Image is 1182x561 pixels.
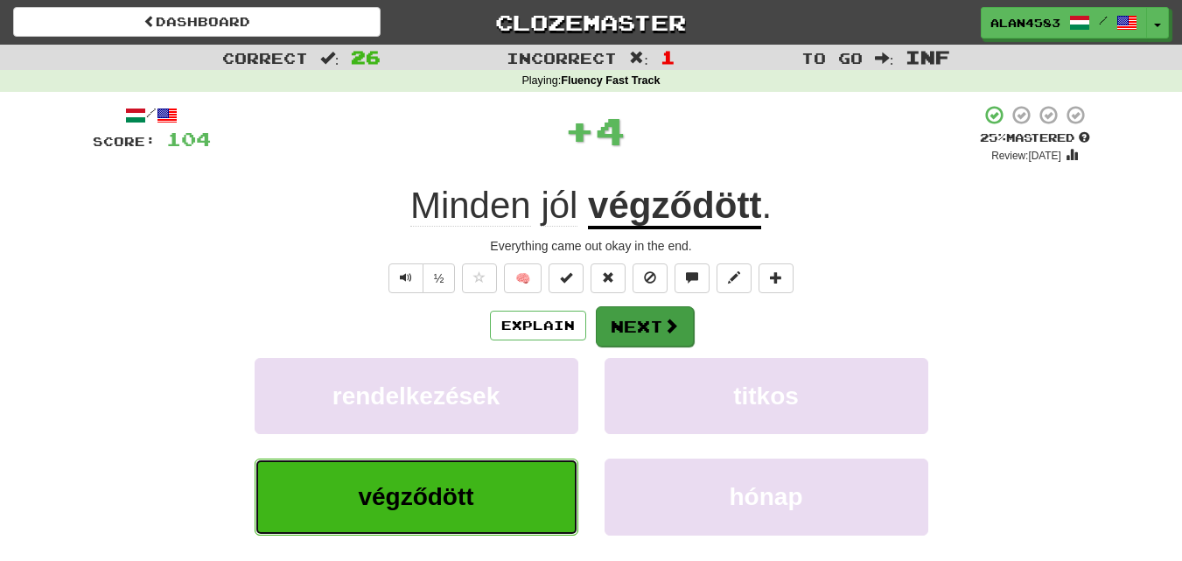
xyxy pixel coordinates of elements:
span: : [875,51,894,66]
span: jól [541,185,577,227]
button: Explain [490,311,586,340]
button: Add to collection (alt+a) [759,263,794,293]
a: alan4583 / [981,7,1147,39]
div: Everything came out okay in the end. [93,237,1090,255]
button: ½ [423,263,456,293]
u: végződött [588,185,761,229]
button: Play sentence audio (ctl+space) [388,263,423,293]
span: . [761,185,772,226]
button: Discuss sentence (alt+u) [675,263,710,293]
span: alan4583 [990,15,1060,31]
a: Dashboard [13,7,381,37]
span: Score: [93,134,156,149]
button: Next [596,306,694,347]
button: Favorite sentence (alt+f) [462,263,497,293]
span: : [629,51,648,66]
button: titkos [605,358,928,434]
span: 104 [166,128,211,150]
strong: Fluency Fast Track [561,74,660,87]
span: hónap [730,483,803,510]
button: Ignore sentence (alt+i) [633,263,668,293]
div: Text-to-speech controls [385,263,456,293]
button: Edit sentence (alt+d) [717,263,752,293]
button: hónap [605,459,928,535]
span: To go [801,49,863,67]
a: Clozemaster [407,7,774,38]
span: 26 [351,46,381,67]
span: Inf [906,46,950,67]
span: 1 [661,46,675,67]
span: titkos [733,382,799,410]
div: / [93,104,211,126]
span: rendelkezések [332,382,500,410]
span: 4 [595,109,626,152]
div: Mastered [980,130,1090,146]
span: Incorrect [507,49,617,67]
span: Minden [410,185,531,227]
small: Review: [DATE] [991,150,1061,162]
button: rendelkezések [255,358,578,434]
span: : [320,51,339,66]
span: végződött [358,483,473,510]
button: Set this sentence to 100% Mastered (alt+m) [549,263,584,293]
button: 🧠 [504,263,542,293]
span: / [1099,14,1108,26]
span: Correct [222,49,308,67]
span: 25 % [980,130,1006,144]
button: Reset to 0% Mastered (alt+r) [591,263,626,293]
span: + [564,104,595,157]
button: végződött [255,459,578,535]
